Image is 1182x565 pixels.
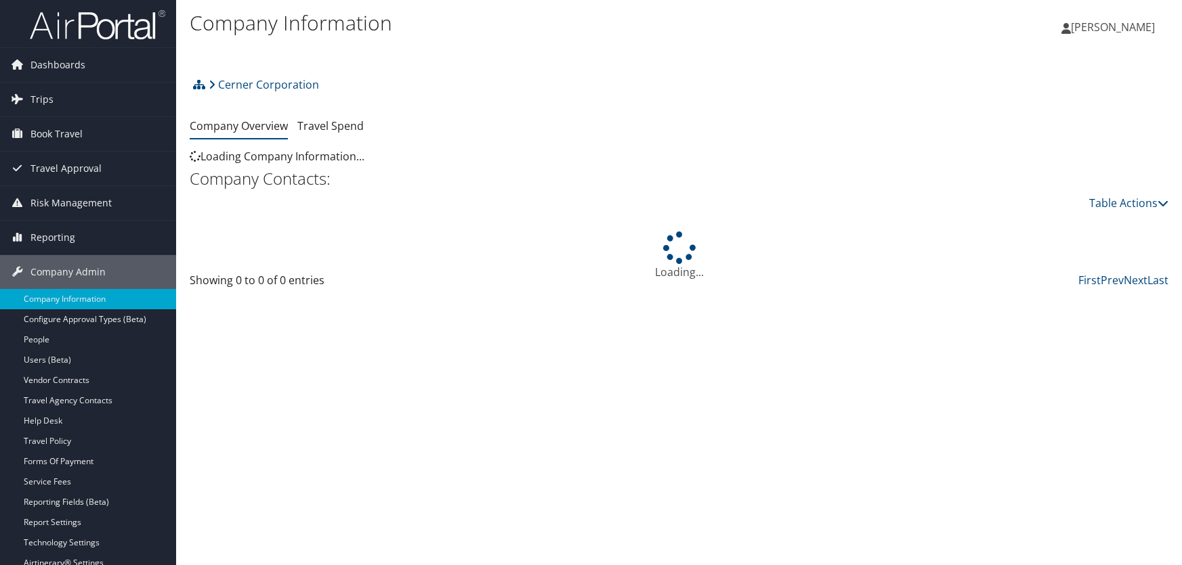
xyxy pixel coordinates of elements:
img: airportal-logo.png [30,9,165,41]
span: Company Admin [30,255,106,289]
a: Last [1147,273,1168,288]
span: [PERSON_NAME] [1071,20,1155,35]
a: Table Actions [1089,196,1168,210]
span: Risk Management [30,186,112,220]
span: Loading Company Information... [190,149,364,164]
h1: Company Information [190,9,842,37]
span: Travel Approval [30,152,102,185]
div: Loading... [190,231,1168,280]
a: Prev [1101,273,1124,288]
span: Dashboards [30,48,85,82]
a: Company Overview [190,118,288,133]
span: Reporting [30,221,75,254]
a: Next [1124,273,1147,288]
div: Showing 0 to 0 of 0 entries [190,272,419,295]
a: [PERSON_NAME] [1061,7,1168,47]
span: Trips [30,83,54,116]
a: First [1078,273,1101,288]
span: Book Travel [30,117,83,151]
a: Travel Spend [297,118,364,133]
h2: Company Contacts: [190,167,1168,190]
a: Cerner Corporation [209,71,319,98]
